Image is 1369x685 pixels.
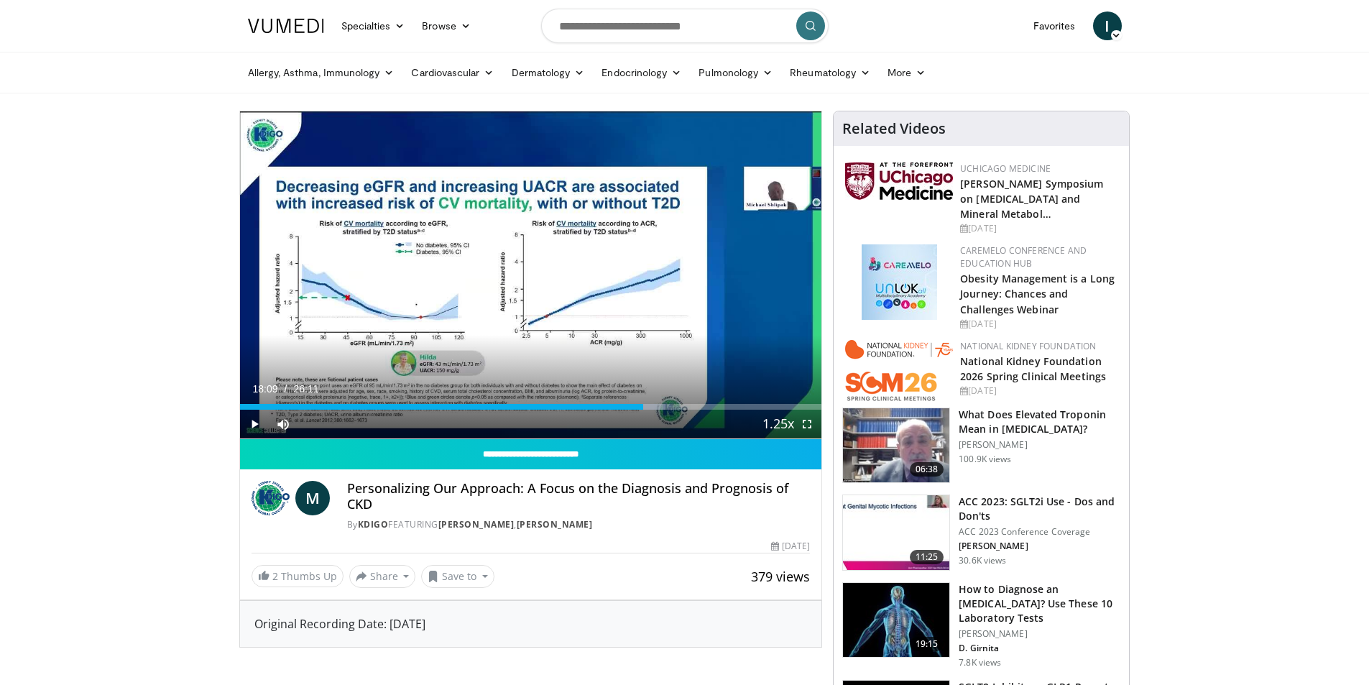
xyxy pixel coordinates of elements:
a: [PERSON_NAME] [438,518,515,530]
a: M [295,481,330,515]
a: KDIGO [358,518,389,530]
a: [PERSON_NAME] Symposium on [MEDICAL_DATA] and Mineral Metabol… [960,177,1103,221]
a: Cardiovascular [402,58,502,87]
button: Play [240,410,269,438]
p: [PERSON_NAME] [959,439,1120,451]
span: 19:15 [910,637,944,651]
a: UChicago Medicine [960,162,1051,175]
a: CaReMeLO Conference and Education Hub [960,244,1087,270]
input: Search topics, interventions [541,9,829,43]
a: National Kidney Foundation 2026 Spring Clinical Meetings [960,354,1106,383]
span: / [285,383,287,395]
a: Obesity Management is a Long Journey: Chances and Challenges Webinar [960,272,1115,316]
span: 2 [272,569,278,583]
a: 11:25 ACC 2023: SGLT2i Use - Dos and Don'ts ACC 2023 Conference Coverage [PERSON_NAME] 30.6K views [842,495,1120,571]
button: Share [349,565,416,588]
a: Specialties [333,12,414,40]
img: 94354a42-e356-4408-ae03-74466ea68b7a.150x105_q85_crop-smart_upscale.jpg [843,583,949,658]
video-js: Video Player [240,111,822,439]
img: 5f87bdfb-7fdf-48f0-85f3-b6bcda6427bf.jpg.150x105_q85_autocrop_double_scale_upscale_version-0.2.jpg [845,162,953,200]
div: Original Recording Date: [DATE] [254,615,808,633]
h3: ACC 2023: SGLT2i Use - Dos and Don'ts [959,495,1120,523]
a: 2 Thumbs Up [252,565,344,587]
img: 98daf78a-1d22-4ebe-927e-10afe95ffd94.150x105_q85_crop-smart_upscale.jpg [843,408,949,483]
a: Endocrinology [593,58,690,87]
span: 379 views [751,568,810,585]
a: Rheumatology [781,58,879,87]
h3: How to Diagnose an [MEDICAL_DATA]? Use These 10 Laboratory Tests [959,582,1120,625]
button: Mute [269,410,298,438]
a: [PERSON_NAME] [517,518,593,530]
div: [DATE] [960,385,1117,397]
a: Pulmonology [690,58,781,87]
a: More [879,58,934,87]
p: [PERSON_NAME] [959,541,1120,552]
button: Fullscreen [793,410,821,438]
img: KDIGO [252,481,290,515]
a: Favorites [1025,12,1084,40]
a: 06:38 What Does Elevated Troponin Mean in [MEDICAL_DATA]? [PERSON_NAME] 100.9K views [842,408,1120,484]
span: 11:25 [910,550,944,564]
p: 30.6K views [959,555,1006,566]
span: 06:38 [910,462,944,477]
a: I [1093,12,1122,40]
h4: Personalizing Our Approach: A Focus on the Diagnosis and Prognosis of CKD [347,481,810,512]
h4: Related Videos [842,120,946,137]
div: By FEATURING , [347,518,810,531]
p: 7.8K views [959,657,1001,668]
a: Dermatology [503,58,594,87]
h3: What Does Elevated Troponin Mean in [MEDICAL_DATA]? [959,408,1120,436]
div: [DATE] [771,540,810,553]
a: Allergy, Asthma, Immunology [239,58,403,87]
img: 45df64a9-a6de-482c-8a90-ada250f7980c.png.150x105_q85_autocrop_double_scale_upscale_version-0.2.jpg [862,244,937,320]
div: [DATE] [960,318,1117,331]
img: 9258cdf1-0fbf-450b-845f-99397d12d24a.150x105_q85_crop-smart_upscale.jpg [843,495,949,570]
a: 19:15 How to Diagnose an [MEDICAL_DATA]? Use These 10 Laboratory Tests [PERSON_NAME] D. Girnita 7... [842,582,1120,668]
img: 79503c0a-d5ce-4e31-88bd-91ebf3c563fb.png.150x105_q85_autocrop_double_scale_upscale_version-0.2.png [845,340,953,401]
img: VuMedi Logo [248,19,324,33]
p: 100.9K views [959,454,1011,465]
button: Save to [421,565,494,588]
button: Playback Rate [764,410,793,438]
span: 18:09 [253,383,278,395]
a: Browse [413,12,479,40]
p: ACC 2023 Conference Coverage [959,526,1120,538]
div: [DATE] [960,222,1117,235]
p: [PERSON_NAME] [959,628,1120,640]
a: National Kidney Foundation [960,340,1096,352]
span: 26:11 [294,383,319,395]
p: D. Girnita [959,643,1120,654]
